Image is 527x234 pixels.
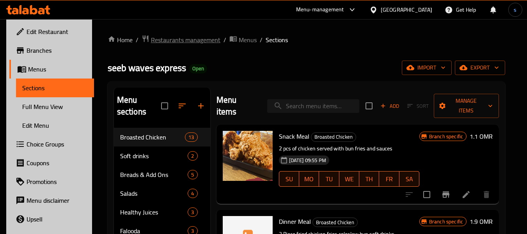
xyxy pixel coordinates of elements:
[151,35,220,45] span: Restaurants management
[434,94,499,118] button: Manage items
[382,173,396,185] span: FR
[9,22,94,41] a: Edit Restaurant
[9,135,94,154] a: Choice Groups
[188,152,197,160] span: 2
[377,100,402,112] span: Add item
[342,173,356,185] span: WE
[239,35,257,45] span: Menus
[142,35,220,45] a: Restaurants management
[470,216,493,227] h6: 1.9 OMR
[22,102,88,111] span: Full Menu View
[279,130,309,142] span: Snack Meal
[114,128,210,146] div: Broasted Chicken13
[27,214,88,224] span: Upsell
[461,190,471,199] a: Edit menu item
[185,134,197,141] span: 13
[402,100,434,112] span: Select section first
[136,35,138,45] li: /
[27,46,88,55] span: Branches
[9,172,94,191] a: Promotions
[313,218,357,227] span: Broasted Chicken
[223,131,273,181] img: Snack Meal
[27,27,88,36] span: Edit Restaurant
[117,94,161,118] h2: Menu sections
[302,173,316,185] span: MO
[27,177,88,186] span: Promotions
[9,154,94,172] a: Coupons
[108,35,505,45] nav: breadcrumb
[108,59,186,77] span: seeb waves express
[339,171,359,187] button: WE
[311,132,356,142] div: Broasted Chicken
[279,216,311,227] span: Dinner Meal
[229,35,257,45] a: Menus
[120,151,188,161] span: Soft drinks
[185,132,197,142] div: items
[311,132,356,141] span: Broasted Chicken
[16,116,94,135] a: Edit Menu
[514,5,516,14] span: s
[461,63,499,73] span: export
[173,96,192,115] span: Sort sections
[322,173,336,185] span: TU
[189,64,207,73] div: Open
[114,165,210,184] div: Breads & Add Ons5
[216,94,258,118] h2: Menu items
[419,186,435,203] span: Select to update
[282,173,296,185] span: SU
[22,121,88,130] span: Edit Menu
[426,133,466,140] span: Branch specific
[27,158,88,168] span: Coupons
[16,79,94,97] a: Sections
[9,60,94,79] a: Menus
[108,35,133,45] a: Home
[9,41,94,60] a: Branches
[27,139,88,149] span: Choice Groups
[188,189,197,198] div: items
[379,102,400,111] span: Add
[408,63,445,73] span: import
[267,99,359,113] input: search
[114,203,210,221] div: Healthy Juices3
[27,196,88,205] span: Menu disclaimer
[359,171,379,187] button: TH
[28,64,88,74] span: Menus
[188,171,197,179] span: 5
[156,98,173,114] span: Select all sections
[296,5,344,14] div: Menu-management
[361,98,377,114] span: Select section
[120,207,188,217] span: Healthy Juices
[455,61,505,75] button: export
[470,131,493,142] h6: 1.1 OMR
[192,96,210,115] button: Add section
[362,173,376,185] span: TH
[188,207,197,217] div: items
[426,218,466,225] span: Branch specific
[114,146,210,165] div: Soft drinks2
[120,132,185,142] span: Broasted Chicken
[319,171,339,187] button: TU
[16,97,94,116] a: Full Menu View
[286,157,329,164] span: [DATE] 09:55 PM
[399,171,419,187] button: SA
[120,189,188,198] span: Salads
[188,209,197,216] span: 3
[260,35,263,45] li: /
[9,191,94,210] a: Menu disclaimer
[120,170,188,179] span: Breads & Add Ons
[377,100,402,112] button: Add
[379,171,399,187] button: FR
[188,151,197,161] div: items
[477,185,496,204] button: delete
[403,173,416,185] span: SA
[437,185,455,204] button: Branch-specific-item
[224,35,226,45] li: /
[279,144,419,154] p: 2 pcs of chicken served with bun fries and sauces
[114,184,210,203] div: Salads4
[188,190,197,197] span: 4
